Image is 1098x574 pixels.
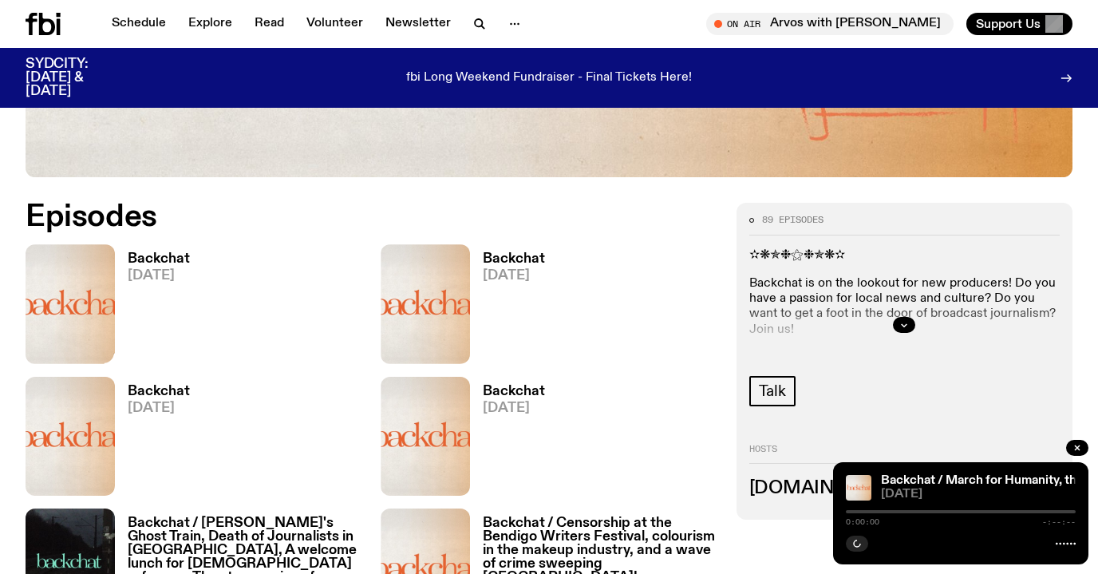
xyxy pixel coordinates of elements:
[297,13,373,35] a: Volunteer
[846,518,879,526] span: 0:00:00
[115,385,190,496] a: Backchat[DATE]
[245,13,294,35] a: Read
[483,402,545,415] span: [DATE]
[706,13,954,35] button: On AirArvos with [PERSON_NAME]
[470,252,545,363] a: Backchat[DATE]
[128,402,190,415] span: [DATE]
[26,57,128,98] h3: SYDCITY: [DATE] & [DATE]
[881,489,1076,501] span: [DATE]
[102,13,176,35] a: Schedule
[483,269,545,283] span: [DATE]
[128,269,190,283] span: [DATE]
[966,13,1072,35] button: Support Us
[1042,518,1076,526] span: -:--:--
[483,252,545,266] h3: Backchat
[762,216,823,224] span: 89 episodes
[749,480,1060,497] h3: [DOMAIN_NAME] presenters
[26,203,717,232] h2: Episodes
[976,17,1041,31] span: Support Us
[759,382,786,400] span: Talk
[483,385,545,398] h3: Backchat
[470,385,545,496] a: Backchat[DATE]
[749,445,1060,464] h2: Hosts
[128,385,190,398] h3: Backchat
[115,252,190,363] a: Backchat[DATE]
[749,276,1060,338] p: Backchat is on the lookout for new producers! Do you have a passion for local news and culture? D...
[749,376,796,406] a: Talk
[179,13,242,35] a: Explore
[749,248,1060,263] p: ✫❋✯❉⚝❉✯❋✫
[128,252,190,266] h3: Backchat
[406,71,692,85] p: fbi Long Weekend Fundraiser - Final Tickets Here!
[376,13,460,35] a: Newsletter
